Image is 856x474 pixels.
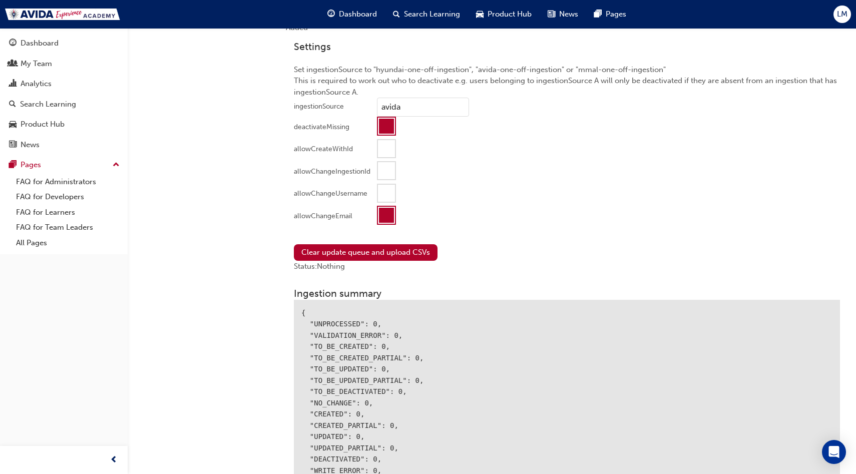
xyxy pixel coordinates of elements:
[548,8,555,21] span: news-icon
[12,220,124,235] a: FAQ for Team Leaders
[12,174,124,190] a: FAQ for Administrators
[294,144,353,154] div: allowCreateWithId
[4,115,124,134] a: Product Hub
[294,122,349,132] div: deactivateMissing
[294,189,367,199] div: allowChangeUsername
[594,8,602,21] span: pages-icon
[4,156,124,174] button: Pages
[4,75,124,93] a: Analytics
[4,34,124,53] a: Dashboard
[385,4,468,25] a: search-iconSearch Learning
[393,8,400,21] span: search-icon
[606,9,626,20] span: Pages
[9,120,17,129] span: car-icon
[21,38,59,49] div: Dashboard
[286,33,848,236] div: Set ingestionSource to "hyundai-one-off-ingestion", "avida-one-off-ingestion" or "mmal-one-off-in...
[294,211,352,221] div: allowChangeEmail
[404,9,460,20] span: Search Learning
[9,161,17,170] span: pages-icon
[294,244,438,261] button: Clear update queue and upload CSVs
[833,6,851,23] button: LM
[540,4,586,25] a: news-iconNews
[488,9,532,20] span: Product Hub
[9,100,16,109] span: search-icon
[468,4,540,25] a: car-iconProduct Hub
[294,261,840,272] div: Status: Nothing
[294,41,840,53] h3: Settings
[21,119,65,130] div: Product Hub
[9,141,17,150] span: news-icon
[327,8,335,21] span: guage-icon
[12,235,124,251] a: All Pages
[113,159,120,172] span: up-icon
[4,95,124,114] a: Search Learning
[9,80,17,89] span: chart-icon
[110,454,118,466] span: prev-icon
[294,167,370,177] div: allowChangeIngestionId
[9,39,17,48] span: guage-icon
[5,9,120,20] img: Trak
[20,99,76,110] div: Search Learning
[21,159,41,171] div: Pages
[294,288,840,299] h3: Ingestion summary
[12,205,124,220] a: FAQ for Learners
[339,9,377,20] span: Dashboard
[837,9,847,20] span: LM
[4,32,124,156] button: DashboardMy TeamAnalyticsSearch LearningProduct HubNews
[21,139,40,151] div: News
[377,98,469,117] input: ingestionSource
[4,55,124,73] a: My Team
[476,8,484,21] span: car-icon
[822,440,846,464] div: Open Intercom Messenger
[9,60,17,69] span: people-icon
[559,9,578,20] span: News
[12,189,124,205] a: FAQ for Developers
[586,4,634,25] a: pages-iconPages
[21,58,52,70] div: My Team
[294,102,344,112] div: ingestionSource
[21,78,52,90] div: Analytics
[319,4,385,25] a: guage-iconDashboard
[4,136,124,154] a: News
